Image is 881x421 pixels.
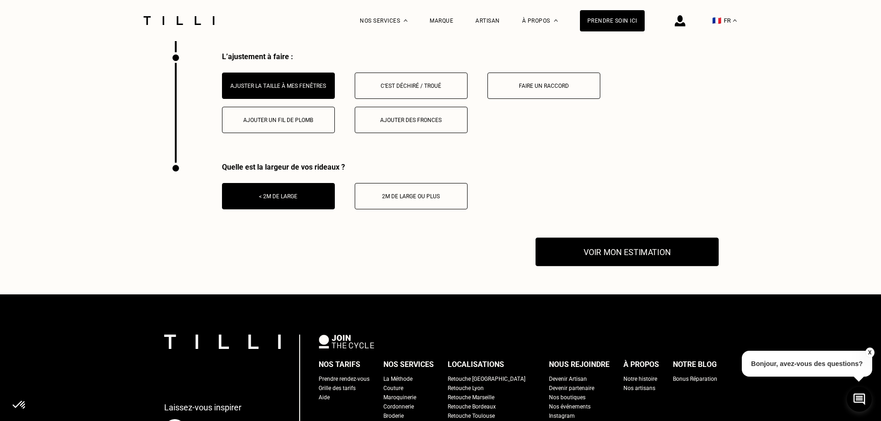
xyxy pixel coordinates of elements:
button: C‘est déchiré / troué [355,73,468,99]
div: Ajouter des fronces [360,117,462,123]
a: Retouche [GEOGRAPHIC_DATA] [448,374,525,384]
a: Marque [430,18,453,24]
a: Nos boutiques [549,393,585,402]
a: Grille des tarifs [319,384,356,393]
img: logo Tilli [164,335,281,349]
div: Nos services [383,358,434,372]
img: Menu déroulant à propos [554,19,558,22]
button: Ajuster la taille à mes fenêtres [222,73,335,99]
a: Retouche Bordeaux [448,402,496,411]
a: Notre histoire [623,374,657,384]
button: Faire un raccord [487,73,600,99]
button: Ajouter un fil de plomb [222,107,335,133]
p: Bonjour, avez-vous des questions? [742,351,872,377]
a: Prendre soin ici [580,10,645,31]
a: Bonus Réparation [673,374,717,384]
span: 🇫🇷 [712,16,721,25]
a: Devenir Artisan [549,374,587,384]
img: logo Join The Cycle [319,335,374,348]
p: Laissez-vous inspirer [164,403,241,412]
img: Logo du service de couturière Tilli [140,16,218,25]
div: Ajuster la taille à mes fenêtres [227,83,330,89]
button: < 2m de large [222,183,335,209]
img: menu déroulant [733,19,737,22]
a: Retouche Toulouse [448,411,495,421]
a: Couture [383,384,403,393]
a: Instagram [549,411,575,421]
a: La Méthode [383,374,413,384]
div: L’ajustement à faire : [222,52,710,61]
img: icône connexion [675,15,685,26]
div: Nos tarifs [319,358,360,372]
a: Retouche Marseille [448,393,494,402]
a: Maroquinerie [383,393,416,402]
div: < 2m de large [227,193,330,200]
div: Faire un raccord [493,83,595,89]
div: C‘est déchiré / troué [360,83,462,89]
div: Quelle est la largeur de vos rideaux ? [222,163,468,171]
div: Localisations [448,358,504,372]
a: Broderie [383,411,404,421]
img: Menu déroulant [404,19,407,22]
a: Cordonnerie [383,402,414,411]
button: Voir mon estimation [536,238,719,266]
div: Notre blog [673,358,717,372]
button: Ajouter des fronces [355,107,468,133]
a: Prendre rendez-vous [319,374,370,384]
div: Ajouter un fil de plomb [227,117,330,123]
div: À propos [623,358,659,372]
a: Nos artisans [623,384,655,393]
button: 2m de large ou plus [355,183,468,209]
a: Nos événements [549,402,591,411]
a: Artisan [475,18,500,24]
div: Nous rejoindre [549,358,610,372]
a: Aide [319,393,330,402]
div: 2m de large ou plus [360,193,462,200]
a: Devenir partenaire [549,384,594,393]
button: X [865,348,874,358]
a: Retouche Lyon [448,384,484,393]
